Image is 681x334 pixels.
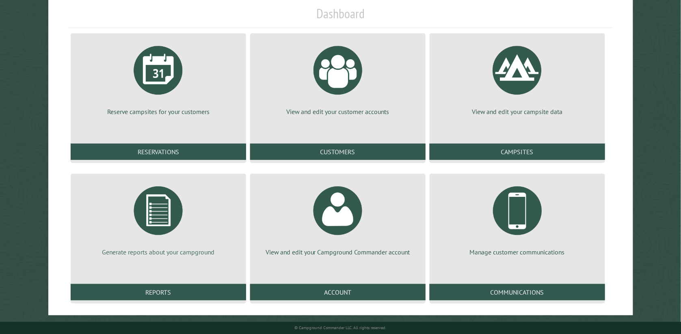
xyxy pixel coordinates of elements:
a: Reservations [71,144,246,160]
a: Reports [71,284,246,300]
p: View and edit your campsite data [439,107,595,116]
a: Account [250,284,426,300]
a: View and edit your campsite data [439,40,595,116]
a: Campsites [430,144,605,160]
p: View and edit your Campground Commander account [260,248,416,256]
a: Communications [430,284,605,300]
a: Generate reports about your campground [80,180,236,256]
h1: Dashboard [69,6,612,28]
a: Customers [250,144,426,160]
a: View and edit your customer accounts [260,40,416,116]
p: Generate reports about your campground [80,248,236,256]
small: © Campground Commander LLC. All rights reserved. [295,325,387,330]
a: View and edit your Campground Commander account [260,180,416,256]
p: Manage customer communications [439,248,595,256]
p: Reserve campsites for your customers [80,107,236,116]
p: View and edit your customer accounts [260,107,416,116]
a: Reserve campsites for your customers [80,40,236,116]
a: Manage customer communications [439,180,595,256]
